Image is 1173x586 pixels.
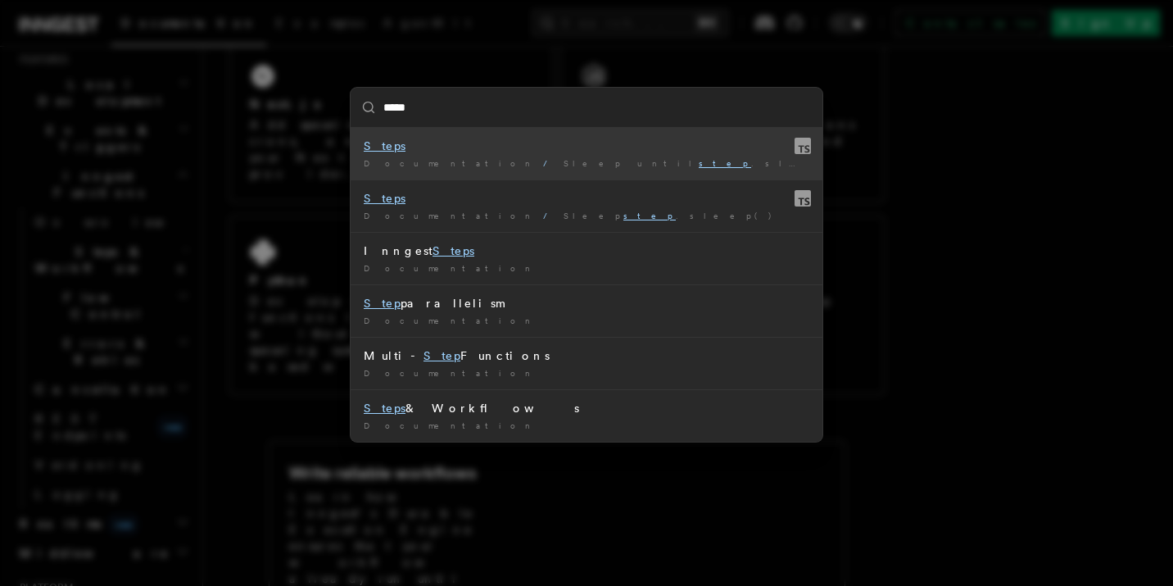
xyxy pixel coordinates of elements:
span: Sleep until .sleepUntil() [564,158,909,168]
div: parallelism [364,295,809,311]
mark: Steps [433,244,474,257]
mark: Step [364,297,401,310]
span: Documentation [364,211,537,220]
mark: Step [423,349,460,362]
mark: Steps [364,139,405,152]
div: Multi- Functions [364,348,809,364]
mark: Steps [364,192,405,205]
mark: step [623,211,676,220]
mark: Steps [364,402,405,415]
span: / [543,158,557,168]
mark: step [699,158,751,168]
span: Documentation [364,316,537,325]
span: Documentation [364,158,537,168]
span: / [543,211,557,220]
span: Documentation [364,263,537,273]
span: Sleep .sleep() [564,211,782,220]
div: Inngest [364,243,809,259]
span: Documentation [364,420,537,430]
span: Documentation [364,368,537,378]
div: & Workflows [364,400,809,416]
